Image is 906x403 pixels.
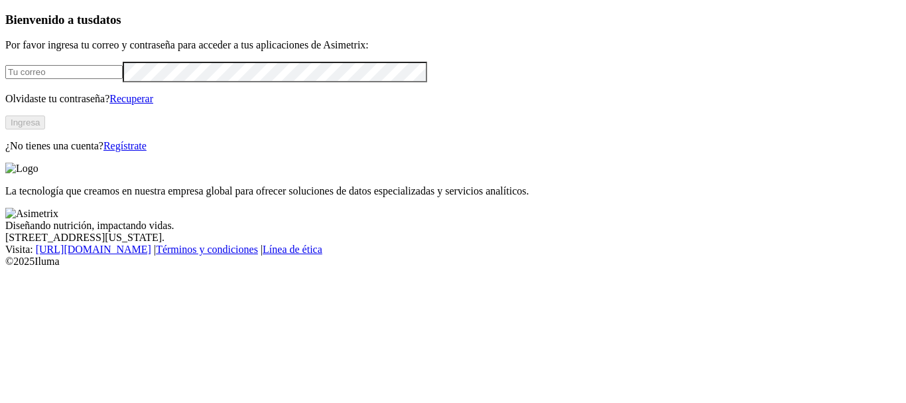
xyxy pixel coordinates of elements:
[109,93,153,104] a: Recuperar
[103,140,147,151] a: Regístrate
[5,163,38,175] img: Logo
[5,116,45,129] button: Ingresa
[5,244,901,256] div: Visita : | |
[5,185,901,197] p: La tecnología que creamos en nuestra empresa global para ofrecer soluciones de datos especializad...
[93,13,121,27] span: datos
[263,244,322,255] a: Línea de ética
[156,244,258,255] a: Términos y condiciones
[5,232,901,244] div: [STREET_ADDRESS][US_STATE].
[5,93,901,105] p: Olvidaste tu contraseña?
[36,244,151,255] a: [URL][DOMAIN_NAME]
[5,13,901,27] h3: Bienvenido a tus
[5,140,901,152] p: ¿No tienes una cuenta?
[5,65,123,79] input: Tu correo
[5,39,901,51] p: Por favor ingresa tu correo y contraseña para acceder a tus aplicaciones de Asimetrix:
[5,256,901,268] div: © 2025 Iluma
[5,220,901,232] div: Diseñando nutrición, impactando vidas.
[5,208,58,220] img: Asimetrix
